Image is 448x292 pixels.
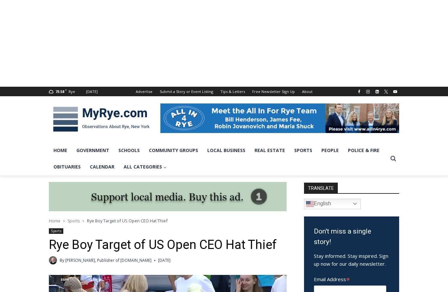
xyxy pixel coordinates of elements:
a: YouTube [391,88,399,96]
a: Free Newsletter Sign Up [249,87,298,96]
h1: Rye Boy Target of US Open CEO Hat Thief [49,237,287,253]
a: Author image [49,256,57,264]
label: Email Address [314,273,386,284]
a: Local Business [203,142,250,159]
button: View Search Form [387,153,399,165]
span: Rye Boy Target of US Open CEO Hat Thief [87,218,168,224]
a: [PERSON_NAME], Publisher of [DOMAIN_NAME] [65,258,152,263]
nav: Breadcrumbs [49,217,287,224]
a: Instagram [364,88,372,96]
a: Advertise [132,87,156,96]
a: Sports [290,142,317,159]
a: Home [49,142,72,159]
h3: Don't miss a single story! [314,226,389,247]
a: Real Estate [250,142,290,159]
a: Facebook [355,88,363,96]
a: About [298,87,316,96]
a: All Categories [119,159,171,175]
a: Submit a Story or Event Listing [156,87,217,96]
a: Police & Fire [343,142,384,159]
span: By [60,257,64,263]
a: Home [49,218,60,224]
img: en [306,200,314,208]
a: Government [72,142,114,159]
a: Schools [114,142,144,159]
span: 73.58 [55,89,64,94]
a: Tips & Letters [217,87,249,96]
a: Calendar [85,159,119,175]
a: X [382,88,390,96]
span: F [65,88,67,92]
a: Sports [49,228,63,234]
img: MyRye.com [49,102,154,136]
img: All in for Rye [160,103,399,133]
a: Community Groups [144,142,203,159]
nav: Secondary Navigation [132,87,316,96]
span: > [63,219,65,223]
span: All Categories [124,163,167,170]
nav: Primary Navigation [49,142,387,175]
a: Sports [68,218,80,224]
p: Stay informed. Stay inspired. Sign up now for our daily newsletter. [314,252,389,268]
div: [DATE] [86,89,98,95]
a: Linkedin [373,88,381,96]
div: Rye [69,89,75,95]
img: support local media, buy this ad [49,182,287,212]
time: [DATE] [158,257,171,263]
span: > [82,219,84,223]
a: People [317,142,343,159]
strong: TRANSLATE [304,183,338,193]
a: English [304,199,361,209]
a: Obituaries [49,159,85,175]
